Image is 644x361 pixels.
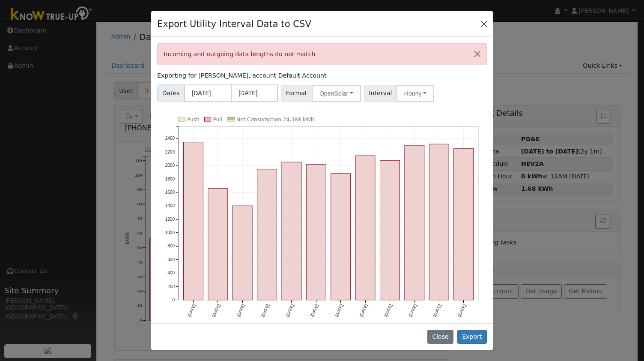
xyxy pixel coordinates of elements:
[331,174,351,300] rect: onclick=""
[167,271,175,275] text: 400
[334,303,344,317] text: [DATE]
[432,303,442,317] text: [DATE]
[429,144,449,300] rect: onclick=""
[260,303,270,317] text: [DATE]
[236,303,246,317] text: [DATE]
[157,17,311,31] h4: Export Utility Interval Data to CSV
[454,148,474,300] rect: onclick=""
[167,284,175,289] text: 200
[165,230,175,235] text: 1000
[184,142,203,300] rect: onclick=""
[312,85,361,102] button: OpenSolar
[282,162,301,300] rect: onclick=""
[397,85,434,102] button: Hourly
[364,85,397,102] span: Interval
[165,217,175,222] text: 1200
[285,303,295,317] text: [DATE]
[380,160,400,300] rect: onclick=""
[478,18,490,30] button: Close
[457,303,467,317] text: [DATE]
[187,303,197,317] text: [DATE]
[165,190,175,195] text: 1600
[281,85,312,102] span: Format
[157,84,185,102] span: Dates
[310,303,319,317] text: [DATE]
[157,43,487,65] div: Incoming and outgoing data lengths do not match
[165,163,175,168] text: 2000
[468,44,486,65] button: Close
[165,203,175,208] text: 1400
[213,117,222,123] text: Pull
[257,169,277,300] rect: onclick=""
[355,156,375,300] rect: onclick=""
[306,165,326,300] rect: onclick=""
[457,330,487,344] button: Export
[208,189,228,300] rect: onclick=""
[427,330,453,344] button: Close
[165,177,175,181] text: 1800
[383,303,393,317] text: [DATE]
[405,145,424,300] rect: onclick=""
[172,298,175,302] text: 0
[212,303,221,317] text: [DATE]
[408,303,417,317] text: [DATE]
[167,257,175,262] text: 600
[167,244,175,248] text: 800
[233,206,252,300] rect: onclick=""
[359,303,369,317] text: [DATE]
[236,117,314,123] text: Net Consumption 24,388 kWh
[157,71,326,80] label: Exporting for [PERSON_NAME], account Default Account
[165,136,175,141] text: 2400
[165,150,175,154] text: 2200
[187,117,200,123] text: Push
